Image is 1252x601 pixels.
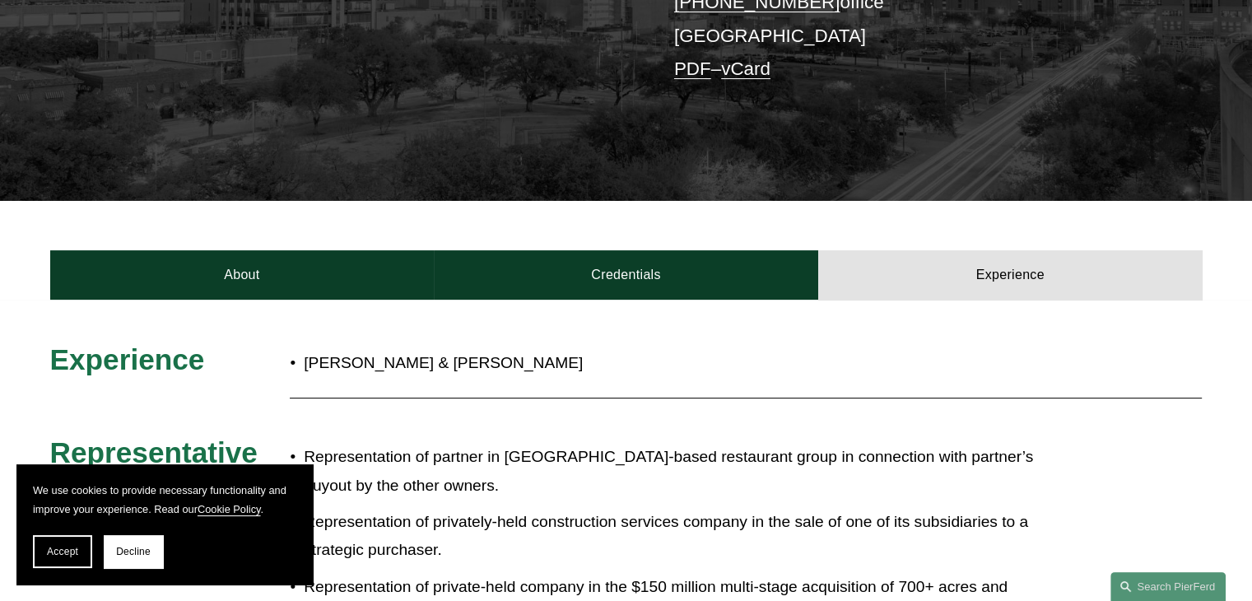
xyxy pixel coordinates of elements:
p: We use cookies to provide necessary functionality and improve your experience. Read our . [33,481,296,519]
button: Decline [104,535,163,568]
a: Experience [818,250,1203,300]
p: [PERSON_NAME] & [PERSON_NAME] [304,349,1058,378]
a: Search this site [1110,572,1226,601]
span: Experience [50,343,205,375]
span: Decline [116,546,151,557]
section: Cookie banner [16,464,313,585]
p: Representation of partner in [GEOGRAPHIC_DATA]-based restaurant group in connection with partner’... [304,443,1058,500]
span: Representative Matters [50,436,266,505]
a: Cookie Policy [198,503,261,515]
a: Credentials [434,250,818,300]
a: vCard [721,58,770,79]
button: Accept [33,535,92,568]
span: Accept [47,546,78,557]
a: About [50,250,435,300]
a: PDF [674,58,711,79]
p: Representation of privately-held construction services company in the sale of one of its subsidia... [304,508,1058,565]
